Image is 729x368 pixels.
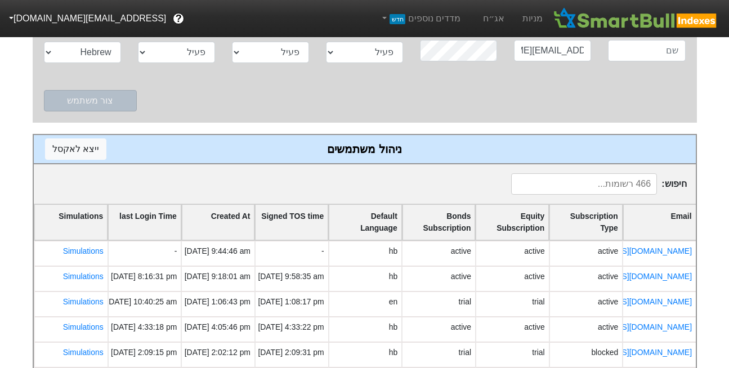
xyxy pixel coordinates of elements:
[388,347,397,358] div: hb
[184,296,250,308] div: [DATE] 1:06:43 pm
[106,296,177,308] div: [DATE] 10:40:25 am
[524,245,544,257] div: active
[476,205,548,240] div: Toggle SortBy
[62,246,103,255] a: Simulations
[254,240,328,266] div: -
[176,11,182,26] span: ?
[62,348,103,357] a: Simulations
[258,347,324,358] div: [DATE] 2:09:31 pm
[44,90,137,111] button: צור משתמש
[184,245,250,257] div: [DATE] 9:44:46 am
[184,321,250,333] div: [DATE] 4:05:46 pm
[598,245,618,257] div: active
[388,321,397,333] div: hb
[598,296,618,308] div: active
[258,271,324,282] div: [DATE] 9:58:35 am
[184,271,250,282] div: [DATE] 9:18:01 am
[62,272,103,281] a: Simulations
[514,40,591,61] input: אימייל
[62,322,103,331] a: Simulations
[559,322,692,331] a: [EMAIL_ADDRESS][DOMAIN_NAME]
[532,296,544,308] div: trial
[450,321,471,333] div: active
[111,271,177,282] div: [DATE] 8:16:31 pm
[559,297,692,306] a: [EMAIL_ADDRESS][DOMAIN_NAME]
[458,296,471,308] div: trial
[623,205,696,240] div: Toggle SortBy
[107,240,181,266] div: -
[388,296,397,308] div: en
[45,141,685,158] div: ניהול משתמשים
[34,205,107,240] div: Toggle SortBy
[598,271,618,282] div: active
[524,271,544,282] div: active
[559,348,692,357] a: [EMAIL_ADDRESS][DOMAIN_NAME]
[108,205,181,240] div: Toggle SortBy
[258,296,324,308] div: [DATE] 1:08:17 pm
[608,40,685,61] input: שם
[511,173,657,195] input: 466 רשומות...
[329,205,401,240] div: Toggle SortBy
[388,245,397,257] div: hb
[45,138,106,160] button: ייצא לאקסל
[559,272,692,281] a: [EMAIL_ADDRESS][DOMAIN_NAME]
[511,173,686,195] span: חיפוש :
[549,205,622,240] div: Toggle SortBy
[552,7,720,30] img: SmartBull
[524,321,544,333] div: active
[375,7,465,30] a: מדדים נוספיםחדש
[458,347,471,358] div: trial
[591,347,618,358] div: blocked
[532,347,544,358] div: trial
[598,321,618,333] div: active
[390,14,405,24] span: חדש
[184,347,250,358] div: [DATE] 2:02:12 pm
[258,321,324,333] div: [DATE] 4:33:22 pm
[182,205,254,240] div: Toggle SortBy
[388,271,397,282] div: hb
[111,321,177,333] div: [DATE] 4:33:18 pm
[559,246,692,255] a: [EMAIL_ADDRESS][DOMAIN_NAME]
[111,347,177,358] div: [DATE] 2:09:15 pm
[450,245,471,257] div: active
[62,297,103,306] a: Simulations
[402,205,475,240] div: Toggle SortBy
[450,271,471,282] div: active
[255,205,328,240] div: Toggle SortBy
